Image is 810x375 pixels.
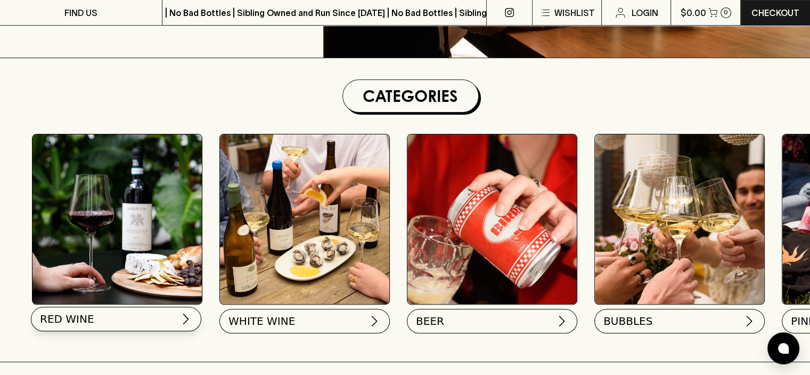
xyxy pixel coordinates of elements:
[407,134,577,304] img: BIRRA_GOOD-TIMES_INSTA-2 1/optimise?auth=Mjk3MjY0ODMzMw__
[603,314,652,329] span: BUBBLES
[416,314,444,329] span: BEER
[743,315,756,328] img: chevron-right.svg
[595,134,764,304] img: 2022_Festive_Campaign_INSTA-16 1
[681,6,706,19] p: $0.00
[179,313,192,325] img: chevron-right.svg
[594,309,765,333] button: BUBBLES
[631,6,658,19] p: Login
[368,315,381,328] img: chevron-right.svg
[751,6,799,19] p: Checkout
[407,309,577,333] button: BEER
[64,6,97,19] p: FIND US
[555,315,568,328] img: chevron-right.svg
[228,314,295,329] span: WHITE WINE
[40,312,94,326] span: RED WINE
[554,6,594,19] p: Wishlist
[778,343,789,354] img: bubble-icon
[220,134,389,304] img: optimise
[724,10,728,15] p: 0
[31,307,201,331] button: RED WINE
[219,309,390,333] button: WHITE WINE
[347,84,474,108] h1: Categories
[32,134,202,304] img: Red Wine Tasting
